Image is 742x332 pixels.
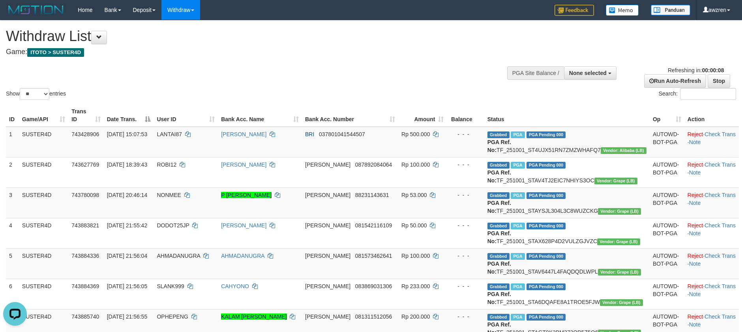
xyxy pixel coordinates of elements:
a: Note [689,200,701,206]
span: PGA Pending [527,314,566,321]
span: Grabbed [487,131,510,138]
input: Search: [680,88,736,100]
span: Copy 88231143631 to clipboard [355,192,389,198]
th: Bank Acc. Name: activate to sort column ascending [218,104,302,127]
th: Action [684,104,739,127]
span: 743627769 [71,161,99,168]
a: Check Trans [705,283,736,289]
span: Rp 233.000 [401,283,430,289]
span: Vendor URL: https://dashboard.q2checkout.com/secure [598,208,641,215]
span: 743428906 [71,131,99,137]
td: AUTOWD-BOT-PGA [650,127,684,158]
span: Marked by awzardi [511,283,525,290]
span: PGA Pending [527,131,566,138]
span: Copy 081311512056 to clipboard [355,313,392,320]
td: AUTOWD-BOT-PGA [650,157,684,188]
a: Check Trans [705,313,736,320]
span: Marked by awzardi [511,223,525,229]
span: Vendor URL: https://dashboard.q2checkout.com/secure [597,238,640,245]
div: - - - [450,252,481,260]
span: Marked by awztoto [511,131,525,138]
span: [PERSON_NAME] [305,192,350,198]
td: · · [684,188,739,218]
div: - - - [450,313,481,321]
span: Marked by awztoto [511,162,525,169]
span: [DATE] 20:46:14 [107,192,147,198]
span: Rp 53.000 [401,192,427,198]
a: Run Auto-Refresh [644,74,706,88]
span: Grabbed [487,283,510,290]
td: TF_251001_STAX628P4D2VULZGJVZC [484,218,650,248]
td: · · [684,279,739,309]
th: Bank Acc. Number: activate to sort column ascending [302,104,398,127]
span: ROBI12 [157,161,176,168]
td: AUTOWD-BOT-PGA [650,218,684,248]
strong: 00:00:08 [702,67,724,73]
td: 2 [6,157,19,188]
a: Note [689,139,701,145]
span: Copy 083869031306 to clipboard [355,283,392,289]
b: PGA Ref. No: [487,139,511,153]
td: AUTOWD-BOT-PGA [650,188,684,218]
h4: Game: [6,48,487,56]
a: KALAM [PERSON_NAME] [221,313,287,320]
span: Rp 200.000 [401,313,430,320]
img: MOTION_logo.png [6,4,66,16]
span: [DATE] 21:56:55 [107,313,147,320]
b: PGA Ref. No: [487,261,511,275]
b: PGA Ref. No: [487,230,511,244]
a: Reject [688,222,703,229]
td: AUTOWD-BOT-PGA [650,279,684,309]
td: SUSTER4D [19,157,68,188]
a: CAHYONO [221,283,249,289]
span: [PERSON_NAME] [305,161,350,168]
a: Note [689,169,701,176]
a: Note [689,230,701,236]
span: ITOTO > SUSTER4D [27,48,84,57]
a: Check Trans [705,161,736,168]
a: Reject [688,161,703,168]
span: Marked by awzardi [511,314,525,321]
td: SUSTER4D [19,248,68,279]
span: [DATE] 15:07:53 [107,131,147,137]
a: Reject [688,313,703,320]
th: Balance [447,104,484,127]
a: Reject [688,131,703,137]
span: [DATE] 21:55:42 [107,222,147,229]
th: Op: activate to sort column ascending [650,104,684,127]
span: Vendor URL: https://dashboard.q2checkout.com/secure [594,178,637,184]
span: BRI [305,131,314,137]
button: Open LiveChat chat widget [3,3,27,27]
label: Search: [659,88,736,100]
td: 5 [6,248,19,279]
a: Check Trans [705,131,736,137]
label: Show entries [6,88,66,100]
div: - - - [450,282,481,290]
img: Feedback.jpg [555,5,594,16]
td: TF_251001_STAYSJL304L3C8WUZCKG [484,188,650,218]
a: Note [689,321,701,328]
span: Vendor URL: https://dashboard.q2checkout.com/secure [600,299,643,306]
th: Amount: activate to sort column ascending [398,104,447,127]
td: AUTOWD-BOT-PGA [650,248,684,279]
img: Button%20Memo.svg [606,5,639,16]
span: Rp 500.000 [401,131,430,137]
span: Grabbed [487,253,510,260]
span: [DATE] 21:56:04 [107,253,147,259]
th: User ID: activate to sort column ascending [154,104,218,127]
span: NONMEE [157,192,181,198]
span: Grabbed [487,192,510,199]
span: Copy 081573462641 to clipboard [355,253,392,259]
span: LANTAI87 [157,131,182,137]
span: None selected [569,70,607,76]
td: SUSTER4D [19,127,68,158]
a: [PERSON_NAME] [221,131,266,137]
span: PGA Pending [527,223,566,229]
span: Refreshing in: [668,67,724,73]
td: TF_251001_STAV4TJ2EIC7NHIYS3OC [484,157,650,188]
span: Vendor URL: https://dashboard.q2checkout.com/secure [598,269,641,276]
div: - - - [450,191,481,199]
span: Grabbed [487,162,510,169]
th: Game/API: activate to sort column ascending [19,104,68,127]
th: Status [484,104,650,127]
